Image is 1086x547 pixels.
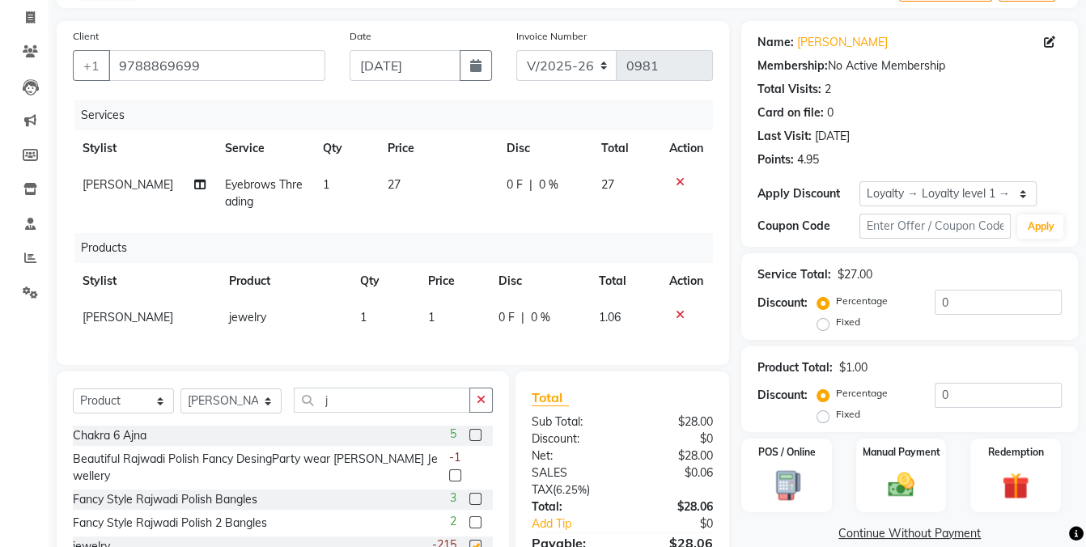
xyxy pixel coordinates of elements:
[836,294,888,308] label: Percentage
[660,130,713,167] th: Action
[765,469,808,502] img: _pos-terminal.svg
[622,430,725,447] div: $0
[83,310,173,324] span: [PERSON_NAME]
[532,465,567,497] span: Sales Tax
[859,214,1012,239] input: Enter Offer / Coupon Code
[294,388,470,413] input: Search or Scan
[757,81,821,98] div: Total Visits:
[757,295,808,312] div: Discount:
[836,315,860,329] label: Fixed
[496,130,592,167] th: Disc
[506,176,522,193] span: 0 F
[350,263,418,299] th: Qty
[1017,214,1063,239] button: Apply
[215,130,313,167] th: Service
[489,263,589,299] th: Disc
[622,413,725,430] div: $28.00
[797,151,819,168] div: 4.95
[660,263,713,299] th: Action
[757,185,859,202] div: Apply Discount
[73,263,219,299] th: Stylist
[838,266,872,283] div: $27.00
[797,34,888,51] a: [PERSON_NAME]
[815,128,850,145] div: [DATE]
[758,445,816,460] label: POS / Online
[498,309,515,326] span: 0 F
[73,491,257,508] div: Fancy Style Rajwadi Polish Bangles
[225,177,303,209] span: Eyebrows Threading
[108,50,325,81] input: Search by Name/Mobile/Email/Code
[757,151,794,168] div: Points:
[994,469,1037,502] img: _gift.svg
[531,309,550,326] span: 0 %
[74,100,725,130] div: Services
[757,387,808,404] div: Discount:
[825,81,831,98] div: 2
[418,263,489,299] th: Price
[313,130,378,167] th: Qty
[880,469,923,500] img: _cash.svg
[73,50,110,81] button: +1
[556,483,587,496] span: 6.25%
[450,490,456,507] span: 3
[73,29,99,44] label: Client
[757,218,859,235] div: Coupon Code
[360,310,367,324] span: 1
[538,176,558,193] span: 0 %
[589,263,660,299] th: Total
[428,310,435,324] span: 1
[450,426,456,443] span: 5
[520,447,622,464] div: Net:
[520,430,622,447] div: Discount:
[73,451,443,485] div: Beautiful Rajwadi Polish Fancy DesingParty wear [PERSON_NAME] Jewellery
[73,515,267,532] div: Fancy Style Rajwadi Polish 2 Bangles
[83,177,173,192] span: [PERSON_NAME]
[757,57,828,74] div: Membership:
[757,266,831,283] div: Service Total:
[745,525,1075,542] a: Continue Without Payment
[862,445,940,460] label: Manual Payment
[520,498,622,515] div: Total:
[622,447,725,464] div: $28.00
[757,34,794,51] div: Name:
[516,29,587,44] label: Invoice Number
[757,359,833,376] div: Product Total:
[350,29,371,44] label: Date
[378,130,496,167] th: Price
[836,386,888,401] label: Percentage
[73,130,215,167] th: Stylist
[73,427,146,444] div: Chakra 6 Ajna
[528,176,532,193] span: |
[987,445,1043,460] label: Redemption
[622,498,725,515] div: $28.06
[592,130,660,167] th: Total
[520,413,622,430] div: Sub Total:
[757,104,824,121] div: Card on file:
[601,177,614,192] span: 27
[599,310,621,324] span: 1.06
[622,464,725,498] div: $0.06
[74,233,725,263] div: Products
[839,359,868,376] div: $1.00
[836,407,860,422] label: Fixed
[450,513,456,530] span: 2
[827,104,834,121] div: 0
[757,128,812,145] div: Last Visit:
[520,464,622,498] div: ( )
[219,263,350,299] th: Product
[757,57,1062,74] div: No Active Membership
[449,449,460,466] span: -1
[323,177,329,192] span: 1
[520,515,639,532] a: Add Tip
[639,515,725,532] div: $0
[229,310,266,324] span: jewelry
[521,309,524,326] span: |
[532,389,569,406] span: Total
[388,177,401,192] span: 27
